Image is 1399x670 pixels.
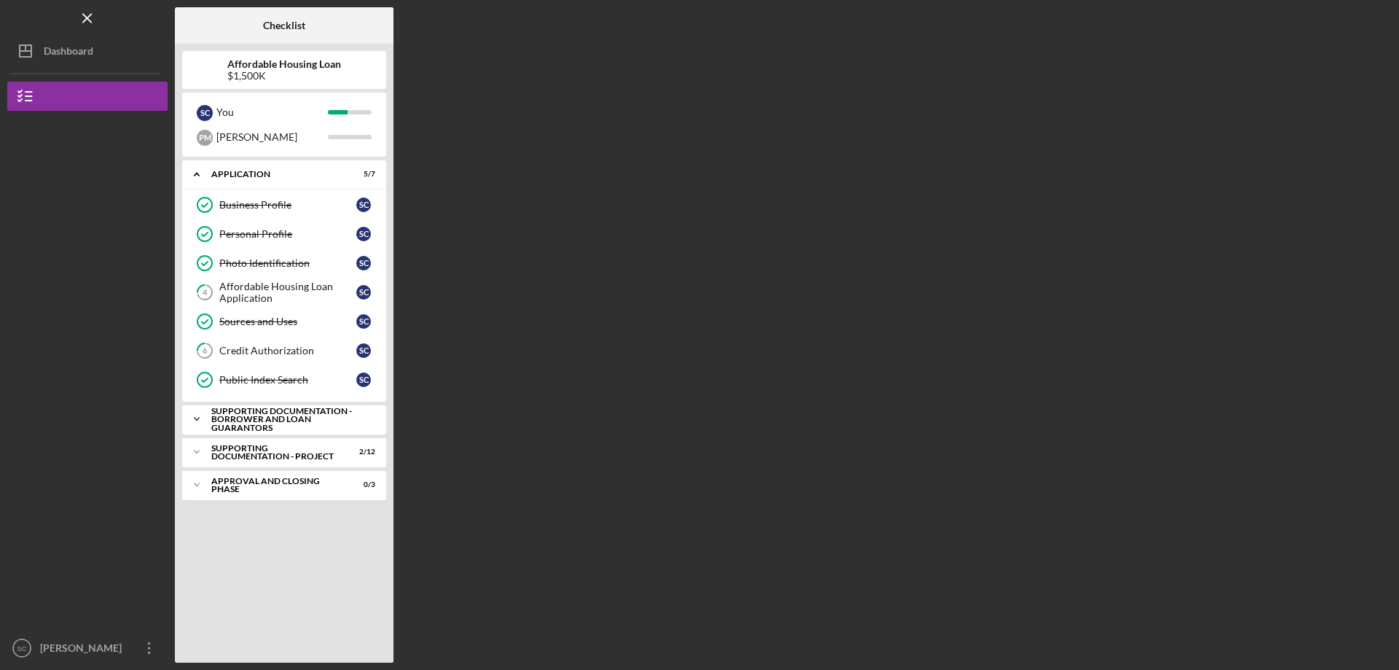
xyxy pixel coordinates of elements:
[7,634,168,663] button: SC[PERSON_NAME]
[356,198,371,212] div: S C
[219,228,356,240] div: Personal Profile
[219,281,356,304] div: Affordable Housing Loan Application
[189,307,379,336] a: Sources and UsesSC
[189,336,379,365] a: 6Credit AuthorizationSC
[356,285,371,300] div: S C
[356,343,371,358] div: S C
[197,105,213,121] div: S C
[203,288,208,297] tspan: 4
[219,257,356,269] div: Photo Identification
[227,70,341,82] div: $1,500K
[211,477,339,494] div: Approval and Closing Phase
[349,480,375,489] div: 0 / 3
[17,644,26,653] text: SC
[36,634,131,666] div: [PERSON_NAME]
[349,170,375,179] div: 5 / 7
[189,365,379,394] a: Public Index SearchSC
[7,36,168,66] button: Dashboard
[216,125,328,149] div: [PERSON_NAME]
[219,374,356,386] div: Public Index Search
[219,316,356,327] div: Sources and Uses
[203,346,208,356] tspan: 6
[227,58,341,70] b: Affordable Housing Loan
[189,190,379,219] a: Business ProfileSC
[211,444,339,461] div: Supporting Documentation - Project
[219,345,356,357] div: Credit Authorization
[189,278,379,307] a: 4Affordable Housing Loan ApplicationSC
[211,170,339,179] div: Application
[219,199,356,211] div: Business Profile
[197,130,213,146] div: P M
[189,219,379,249] a: Personal ProfileSC
[356,256,371,270] div: S C
[356,227,371,241] div: S C
[189,249,379,278] a: Photo IdentificationSC
[356,373,371,387] div: S C
[356,314,371,329] div: S C
[211,407,368,432] div: Supporting Documentation - Borrower and Loan Guarantors
[349,448,375,456] div: 2 / 12
[44,36,93,69] div: Dashboard
[216,100,328,125] div: You
[263,20,305,31] b: Checklist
